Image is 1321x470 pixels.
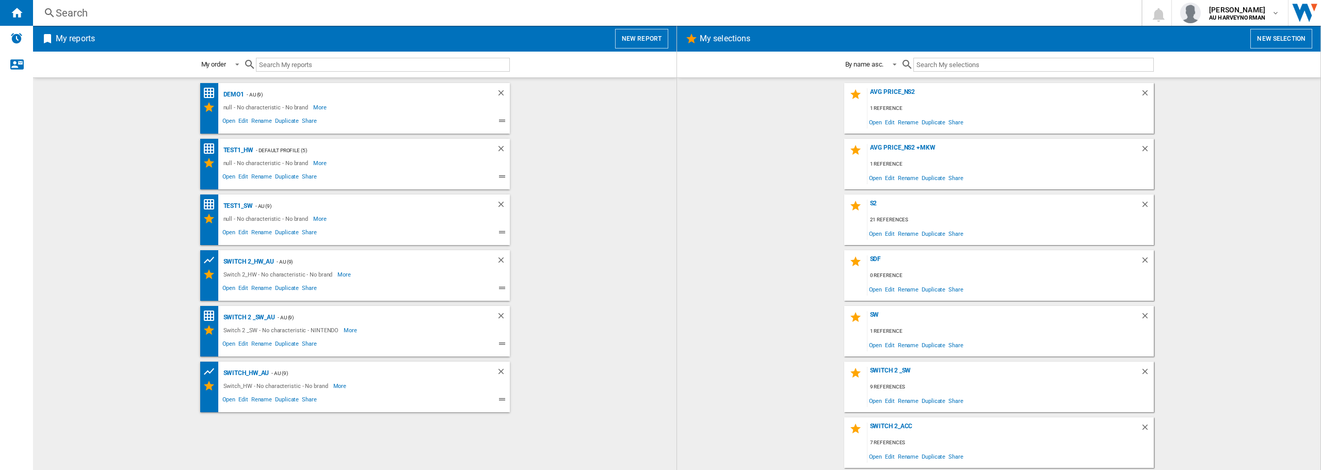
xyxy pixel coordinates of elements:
b: AU HARVEYNORMAN [1209,14,1265,21]
div: Switch 2_ACC [867,423,1140,436]
span: Share [947,171,965,185]
img: alerts-logo.svg [10,32,23,44]
img: profile.jpg [1180,3,1201,23]
div: Delete [1140,311,1154,325]
span: Rename [896,115,920,129]
span: Edit [883,226,896,240]
div: Avg Price_NS2 +MKW [867,144,1140,158]
div: Switch 2 _SW_AU [221,311,276,324]
div: Delete [496,255,510,268]
span: More [313,213,328,225]
input: Search My reports [256,58,510,72]
div: My Selections [203,213,221,225]
span: Share [300,283,318,296]
div: null - No characteristic - No brand [221,157,314,169]
div: 21 references [867,214,1154,226]
span: Rename [896,338,920,352]
div: My Selections [203,101,221,114]
div: s2 [867,200,1140,214]
span: More [337,268,352,281]
span: Duplicate [920,171,947,185]
div: Delete [1140,423,1154,436]
span: Edit [883,338,896,352]
span: Share [947,338,965,352]
h2: My reports [54,29,97,48]
span: Duplicate [920,394,947,408]
span: Duplicate [273,339,300,351]
span: More [313,101,328,114]
span: Share [300,116,318,128]
span: Share [947,282,965,296]
div: Switch_HW - No characteristic - No brand [221,380,333,392]
span: Rename [250,395,273,407]
span: Rename [896,449,920,463]
div: 1 reference [867,158,1154,171]
span: Share [300,339,318,351]
div: My Selections [203,324,221,336]
span: Share [947,394,965,408]
span: Edit [883,115,896,129]
div: 1 reference [867,102,1154,115]
div: - Default profile (5) [253,144,476,157]
span: Rename [250,339,273,351]
div: Price Matrix [203,198,221,211]
div: Demo1 [221,88,245,101]
span: Rename [250,116,273,128]
span: Rename [250,283,273,296]
div: - AU (9) [274,255,475,268]
div: sdf [867,255,1140,269]
div: Delete [1140,367,1154,381]
span: Edit [237,283,250,296]
span: Rename [250,172,273,184]
span: Open [867,282,884,296]
span: Open [867,115,884,129]
div: My Selections [203,157,221,169]
div: 1 reference [867,325,1154,338]
span: Duplicate [920,338,947,352]
span: Rename [896,171,920,185]
div: Delete [1140,255,1154,269]
span: Share [947,226,965,240]
div: Delete [496,311,510,324]
span: Edit [883,171,896,185]
div: null - No characteristic - No brand [221,101,314,114]
div: Product prices grid [203,254,221,267]
div: Avg Price_NS2 [867,88,1140,102]
span: Rename [896,226,920,240]
div: Delete [496,144,510,157]
span: Duplicate [273,228,300,240]
div: test1_HW [221,144,253,157]
span: Edit [883,394,896,408]
div: My order [201,60,226,68]
span: Edit [237,172,250,184]
div: Price Matrix [203,142,221,155]
div: - AU (9) [269,367,475,380]
span: Share [300,172,318,184]
span: Edit [237,395,250,407]
span: Duplicate [273,172,300,184]
div: SW [867,311,1140,325]
div: Switch 2 _SW - No characteristic - NINTENDO [221,324,344,336]
div: 0 reference [867,269,1154,282]
span: Duplicate [920,282,947,296]
span: Duplicate [920,226,947,240]
span: Open [221,228,237,240]
div: Delete [1140,144,1154,158]
span: Edit [237,116,250,128]
span: Open [867,226,884,240]
span: Open [221,395,237,407]
span: Rename [896,282,920,296]
span: Duplicate [273,395,300,407]
div: Switch 2 _SW [867,367,1140,381]
div: Delete [1140,200,1154,214]
span: Open [867,338,884,352]
span: Duplicate [273,283,300,296]
div: - AU (9) [253,200,476,213]
div: Switch_HW_AU [221,367,269,380]
span: Duplicate [920,115,947,129]
span: Open [867,171,884,185]
div: 7 references [867,436,1154,449]
span: [PERSON_NAME] [1209,5,1265,15]
div: Delete [496,200,510,213]
div: Search [56,6,1115,20]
